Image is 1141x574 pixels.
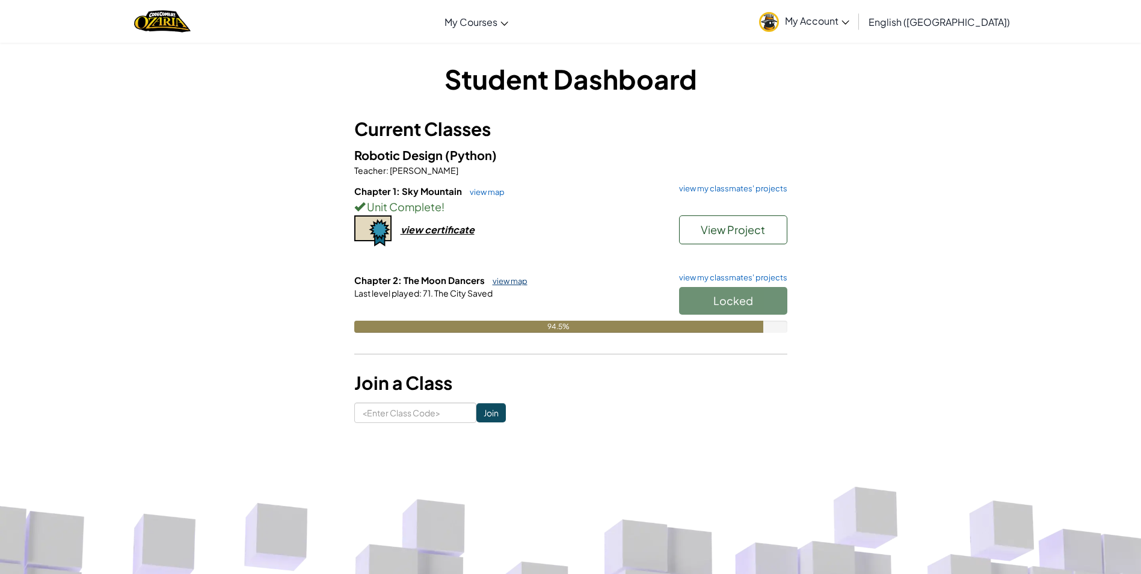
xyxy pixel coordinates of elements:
[354,403,476,423] input: <Enter Class Code>
[354,116,787,143] h3: Current Classes
[354,274,487,286] span: Chapter 2: The Moon Dancers
[354,288,419,298] span: Last level played
[464,187,505,197] a: view map
[354,321,763,333] div: 94.5%
[134,9,190,34] img: Home
[354,369,787,397] h3: Join a Class
[365,200,441,214] span: Unit Complete
[673,274,787,282] a: view my classmates' projects
[759,12,779,32] img: avatar
[422,288,433,298] span: 71.
[673,185,787,193] a: view my classmates' projects
[785,14,849,27] span: My Account
[679,215,787,244] button: View Project
[476,403,506,422] input: Join
[354,60,787,97] h1: Student Dashboard
[701,223,765,236] span: View Project
[389,165,458,176] span: [PERSON_NAME]
[438,5,514,38] a: My Courses
[419,288,422,298] span: :
[753,2,855,40] a: My Account
[354,185,464,197] span: Chapter 1: Sky Mountain
[869,16,1010,28] span: English ([GEOGRAPHIC_DATA])
[354,223,475,236] a: view certificate
[445,147,497,162] span: (Python)
[401,223,475,236] div: view certificate
[433,288,493,298] span: The City Saved
[354,165,386,176] span: Teacher
[863,5,1016,38] a: English ([GEOGRAPHIC_DATA])
[487,276,527,286] a: view map
[354,215,392,247] img: certificate-icon.png
[354,147,445,162] span: Robotic Design
[386,165,389,176] span: :
[134,9,190,34] a: Ozaria by CodeCombat logo
[441,200,444,214] span: !
[444,16,497,28] span: My Courses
